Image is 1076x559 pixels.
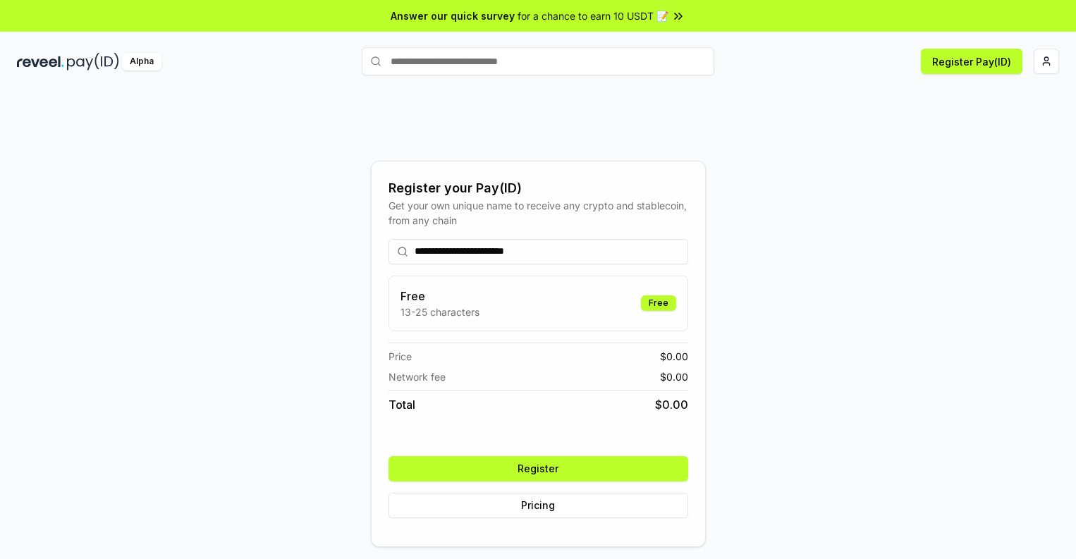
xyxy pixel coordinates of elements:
[389,349,412,364] span: Price
[389,178,688,198] div: Register your Pay(ID)
[401,288,479,305] h3: Free
[655,396,688,413] span: $ 0.00
[122,53,161,70] div: Alpha
[921,49,1022,74] button: Register Pay(ID)
[389,456,688,481] button: Register
[389,369,446,384] span: Network fee
[660,369,688,384] span: $ 0.00
[391,8,515,23] span: Answer our quick survey
[67,53,119,70] img: pay_id
[17,53,64,70] img: reveel_dark
[389,493,688,518] button: Pricing
[389,396,415,413] span: Total
[401,305,479,319] p: 13-25 characters
[641,295,676,311] div: Free
[660,349,688,364] span: $ 0.00
[518,8,668,23] span: for a chance to earn 10 USDT 📝
[389,198,688,228] div: Get your own unique name to receive any crypto and stablecoin, from any chain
